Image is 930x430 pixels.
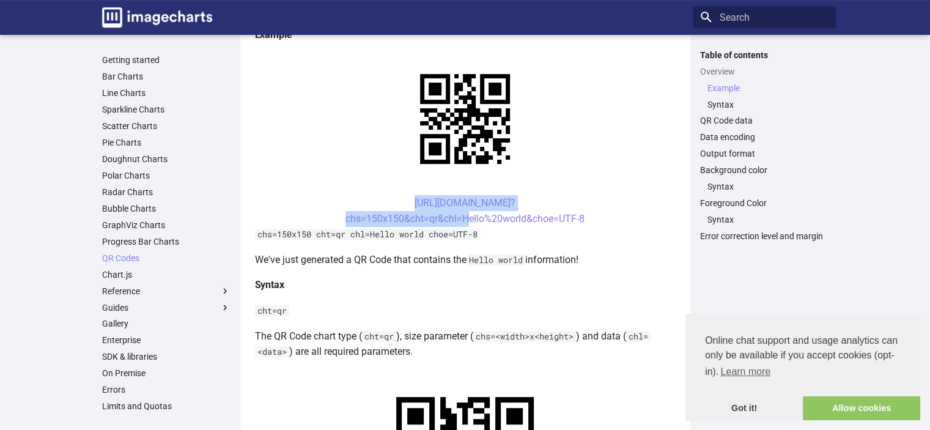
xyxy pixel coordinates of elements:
[102,384,231,395] a: Errors
[102,220,231,231] a: GraphViz Charts
[473,331,576,342] code: chs=<width>x<height>
[345,197,585,224] a: [URL][DOMAIN_NAME]?chs=150x150&cht=qr&chl=Hello%20world&choe=UTF-8
[685,314,920,420] div: cookieconsent
[102,401,231,412] a: Limits and Quotas
[102,137,231,148] a: Pie Charts
[255,27,676,43] h4: Example
[700,115,829,126] a: QR Code data
[700,165,829,176] a: Background color
[102,269,231,280] a: Chart.js
[102,104,231,115] a: Sparkline Charts
[102,87,231,98] a: Line Charts
[255,252,676,268] p: We've just generated a QR Code that contains the information!
[102,253,231,264] a: QR Codes
[399,53,531,185] img: chart
[102,154,231,165] a: Doughnut Charts
[700,214,829,225] nav: Foreground Color
[102,351,231,362] a: SDK & libraries
[693,6,836,28] input: Search
[102,120,231,132] a: Scatter Charts
[707,83,829,94] a: Example
[97,2,217,32] a: Image-Charts documentation
[102,302,231,313] label: Guides
[803,396,920,421] a: allow cookies
[255,328,676,360] p: The QR Code chart type ( ), size parameter ( ) and data ( ) are all required parameters.
[705,333,901,381] span: Online chat support and usage analytics can only be available if you accept cookies (opt-in).
[700,83,829,110] nav: Overview
[102,335,231,346] a: Enterprise
[102,187,231,198] a: Radar Charts
[102,71,231,82] a: Bar Charts
[102,203,231,214] a: Bubble Charts
[102,318,231,329] a: Gallery
[700,198,829,209] a: Foreground Color
[700,132,829,143] a: Data encoding
[102,286,231,297] label: Reference
[102,170,231,181] a: Polar Charts
[685,396,803,421] a: dismiss cookie message
[700,148,829,159] a: Output format
[700,66,829,77] a: Overview
[707,214,829,225] a: Syntax
[467,254,525,265] code: Hello world
[718,363,772,381] a: learn more about cookies
[693,50,836,242] nav: Table of contents
[700,231,829,242] a: Error correction level and margin
[255,277,676,293] h4: Syntax
[700,181,829,192] nav: Background color
[102,54,231,65] a: Getting started
[693,50,836,61] label: Table of contents
[102,368,231,379] a: On Premise
[102,236,231,247] a: Progress Bar Charts
[707,181,829,192] a: Syntax
[255,229,480,240] code: chs=150x150 cht=qr chl=Hello world choe=UTF-8
[102,7,212,28] img: logo
[362,331,396,342] code: cht=qr
[255,305,289,316] code: cht=qr
[707,99,829,110] a: Syntax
